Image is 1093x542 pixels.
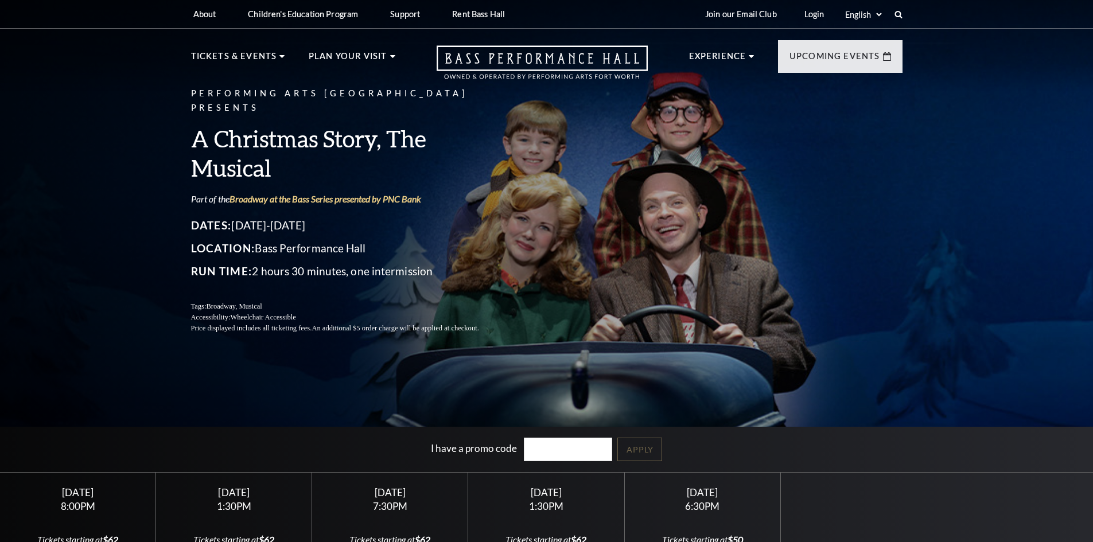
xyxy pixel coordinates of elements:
select: Select: [843,9,884,20]
p: Upcoming Events [789,49,880,70]
span: An additional $5 order charge will be applied at checkout. [312,324,479,332]
p: Plan Your Visit [309,49,387,70]
div: [DATE] [482,486,610,498]
div: [DATE] [170,486,298,498]
span: Dates: [191,219,232,232]
div: 6:30PM [638,501,767,511]
p: Part of the [191,193,507,205]
p: About [193,9,216,19]
span: Location: [191,241,255,255]
div: 7:30PM [326,501,454,511]
p: Children's Education Program [248,9,358,19]
div: 1:30PM [482,501,610,511]
p: Experience [689,49,746,70]
h3: A Christmas Story, The Musical [191,124,507,182]
p: Accessibility: [191,312,507,323]
div: [DATE] [326,486,454,498]
div: 8:00PM [14,501,142,511]
p: Tags: [191,301,507,312]
p: Price displayed includes all ticketing fees. [191,323,507,334]
span: Wheelchair Accessible [230,313,295,321]
span: Run Time: [191,264,252,278]
div: [DATE] [14,486,142,498]
span: Broadway, Musical [206,302,262,310]
label: I have a promo code [431,442,517,454]
div: 1:30PM [170,501,298,511]
p: Performing Arts [GEOGRAPHIC_DATA] Presents [191,87,507,115]
p: Tickets & Events [191,49,277,70]
p: 2 hours 30 minutes, one intermission [191,262,507,280]
p: Support [390,9,420,19]
p: Bass Performance Hall [191,239,507,258]
div: [DATE] [638,486,767,498]
p: Rent Bass Hall [452,9,505,19]
p: [DATE]-[DATE] [191,216,507,235]
a: Broadway at the Bass Series presented by PNC Bank [230,193,421,204]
